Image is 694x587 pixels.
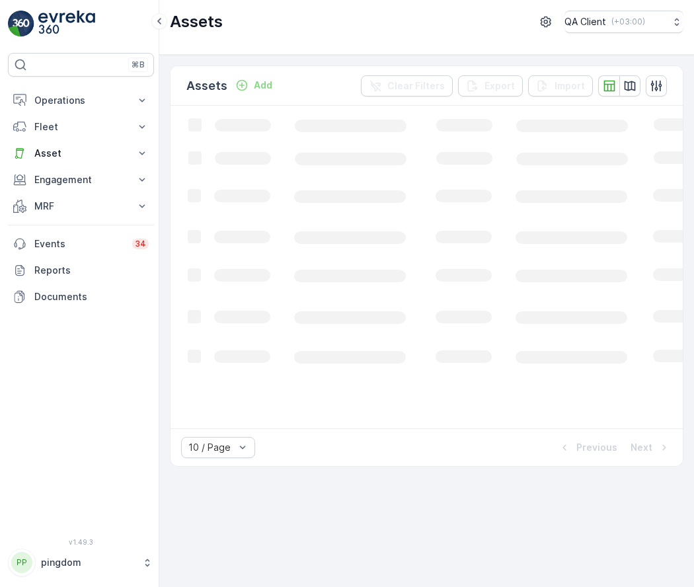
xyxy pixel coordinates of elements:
[135,239,146,249] p: 34
[387,79,445,93] p: Clear Filters
[8,231,154,257] a: Events34
[8,193,154,219] button: MRF
[41,556,135,569] p: pingdom
[8,11,34,37] img: logo
[34,147,128,160] p: Asset
[170,11,223,32] p: Assets
[528,75,593,97] button: Import
[576,441,617,454] p: Previous
[629,440,672,455] button: Next
[8,257,154,284] a: Reports
[458,75,523,97] button: Export
[34,264,149,277] p: Reports
[8,167,154,193] button: Engagement
[8,538,154,546] span: v 1.49.3
[8,140,154,167] button: Asset
[631,441,652,454] p: Next
[230,77,278,93] button: Add
[611,17,645,27] p: ( +03:00 )
[34,173,128,186] p: Engagement
[11,552,32,573] div: PP
[254,79,272,92] p: Add
[34,200,128,213] p: MRF
[34,120,128,134] p: Fleet
[8,87,154,114] button: Operations
[564,11,683,33] button: QA Client(+03:00)
[34,94,128,107] p: Operations
[34,290,149,303] p: Documents
[38,11,95,37] img: logo_light-DOdMpM7g.png
[484,79,515,93] p: Export
[564,15,606,28] p: QA Client
[555,79,585,93] p: Import
[8,284,154,310] a: Documents
[34,237,124,251] p: Events
[557,440,619,455] button: Previous
[8,549,154,576] button: PPpingdom
[132,59,145,70] p: ⌘B
[186,77,227,95] p: Assets
[361,75,453,97] button: Clear Filters
[8,114,154,140] button: Fleet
